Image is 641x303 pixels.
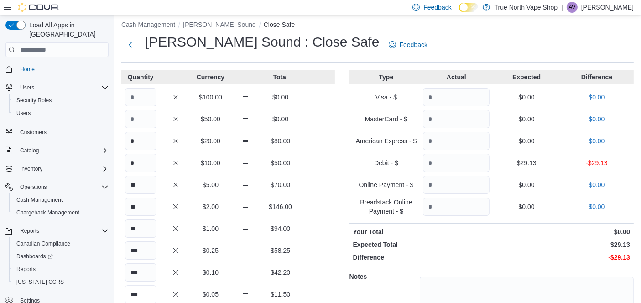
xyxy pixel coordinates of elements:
p: $5.00 [195,180,226,189]
span: Users [13,108,109,119]
a: Dashboards [13,251,57,262]
span: Users [16,110,31,117]
span: Home [20,66,35,73]
span: Catalog [20,147,39,154]
p: $94.00 [265,224,296,233]
input: Quantity [125,110,156,128]
span: [US_STATE] CCRS [16,278,64,286]
input: Quantity [125,219,156,238]
span: Load All Apps in [GEOGRAPHIC_DATA] [26,21,109,39]
a: Security Roles [13,95,55,106]
input: Quantity [423,132,490,150]
button: Operations [16,182,51,193]
img: Cova [18,3,59,12]
p: $29.13 [493,240,630,249]
span: Dashboards [16,253,53,260]
p: $10.00 [195,158,226,167]
button: Catalog [2,144,112,157]
span: Chargeback Management [16,209,79,216]
span: Operations [20,183,47,191]
button: Security Roles [9,94,112,107]
span: Reports [16,225,109,236]
button: Customers [2,125,112,138]
a: Canadian Compliance [13,238,74,249]
p: Breadstack Online Payment - $ [353,198,420,216]
span: Customers [20,129,47,136]
input: Quantity [125,132,156,150]
button: Close Safe [264,21,295,28]
input: Quantity [423,154,490,172]
p: Expected Total [353,240,490,249]
span: AV [568,2,575,13]
p: $11.50 [265,290,296,299]
a: Feedback [385,36,431,54]
button: Inventory [2,162,112,175]
button: Next [121,36,140,54]
p: $0.00 [563,136,630,146]
p: True North Vape Shop [495,2,558,13]
button: Catalog [16,145,42,156]
p: -$29.13 [493,253,630,262]
a: Chargeback Management [13,207,83,218]
nav: An example of EuiBreadcrumbs [121,20,634,31]
p: [PERSON_NAME] [581,2,634,13]
button: Users [16,82,38,93]
a: Users [13,108,34,119]
a: Dashboards [9,250,112,263]
span: Dashboards [13,251,109,262]
p: $70.00 [265,180,296,189]
p: Debit - $ [353,158,420,167]
p: Difference [353,253,490,262]
p: $0.00 [265,93,296,102]
h5: Notes [349,267,418,286]
p: Actual [423,73,490,82]
p: $80.00 [265,136,296,146]
span: Customers [16,126,109,137]
span: Catalog [16,145,109,156]
button: Reports [16,225,43,236]
p: $0.00 [563,115,630,124]
div: AndrewOS Vape [567,2,578,13]
p: $146.00 [265,202,296,211]
p: $0.00 [493,93,560,102]
input: Quantity [423,198,490,216]
span: Feedback [400,40,427,49]
p: $0.00 [563,180,630,189]
span: Inventory [16,163,109,174]
p: $1.00 [195,224,226,233]
p: Quantity [125,73,156,82]
p: Type [353,73,420,82]
p: $0.00 [265,115,296,124]
span: Cash Management [13,194,109,205]
span: Security Roles [16,97,52,104]
button: Reports [9,263,112,276]
p: $0.00 [493,136,560,146]
input: Quantity [125,198,156,216]
button: Reports [2,225,112,237]
button: Canadian Compliance [9,237,112,250]
span: Canadian Compliance [13,238,109,249]
p: Total [265,73,296,82]
p: $0.00 [563,93,630,102]
p: $100.00 [195,93,226,102]
p: $58.25 [265,246,296,255]
p: $0.00 [493,202,560,211]
span: Dark Mode [459,12,459,13]
input: Quantity [125,154,156,172]
p: Your Total [353,227,490,236]
button: [PERSON_NAME] Sound [183,21,256,28]
p: Difference [563,73,630,82]
p: $0.00 [493,115,560,124]
p: $2.00 [195,202,226,211]
input: Dark Mode [459,3,478,12]
span: Users [16,82,109,93]
p: $50.00 [265,158,296,167]
input: Quantity [125,263,156,282]
span: Operations [16,182,109,193]
button: Inventory [16,163,46,174]
p: MasterCard - $ [353,115,420,124]
a: Customers [16,127,50,138]
a: Home [16,64,38,75]
p: Currency [195,73,226,82]
p: Expected [493,73,560,82]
